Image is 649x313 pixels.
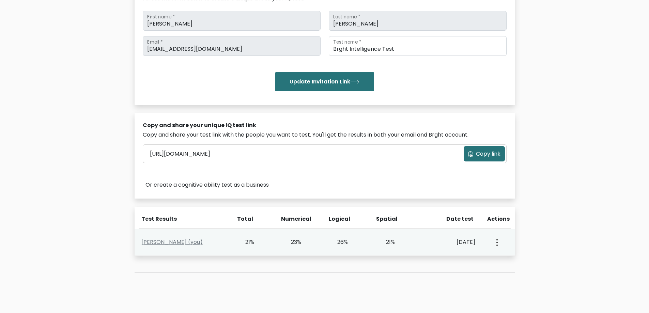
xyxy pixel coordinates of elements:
[329,238,348,246] div: 26%
[275,72,374,91] button: Update Invitation Link
[424,215,479,223] div: Date test
[141,215,226,223] div: Test Results
[329,11,507,31] input: Last name
[464,146,505,161] button: Copy link
[143,121,507,129] div: Copy and share your unique IQ test link
[376,215,396,223] div: Spatial
[487,215,511,223] div: Actions
[329,215,349,223] div: Logical
[282,238,301,246] div: 23%
[476,150,500,158] span: Copy link
[235,238,254,246] div: 21%
[234,215,253,223] div: Total
[329,36,507,56] input: Test name
[375,238,395,246] div: 21%
[141,238,203,246] a: [PERSON_NAME] (you)
[143,11,321,31] input: First name
[145,181,269,189] a: Or create a cognitive ability test as a business
[422,238,475,246] div: [DATE]
[143,131,507,139] div: Copy and share your test link with the people you want to test. You'll get the results in both yo...
[281,215,301,223] div: Numerical
[143,36,321,56] input: Email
